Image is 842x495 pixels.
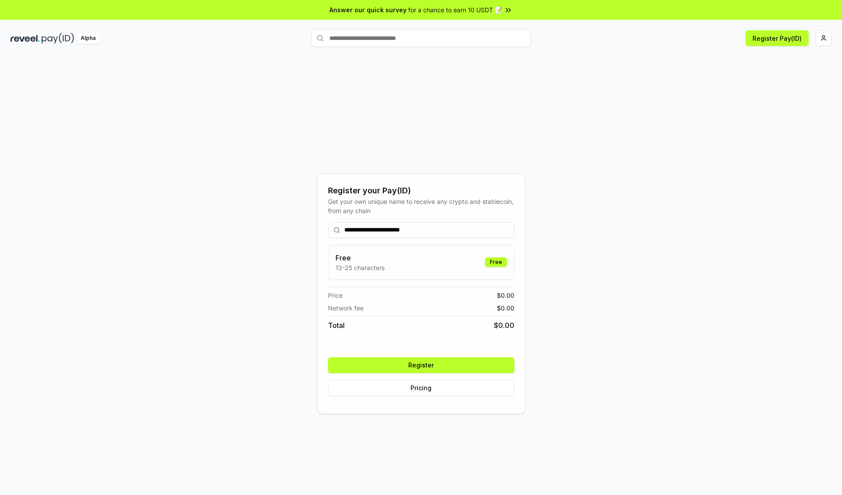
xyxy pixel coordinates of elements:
[494,320,514,331] span: $ 0.00
[328,357,514,373] button: Register
[497,291,514,300] span: $ 0.00
[328,185,514,197] div: Register your Pay(ID)
[746,30,809,46] button: Register Pay(ID)
[335,253,385,263] h3: Free
[11,33,40,44] img: reveel_dark
[76,33,100,44] div: Alpha
[328,291,343,300] span: Price
[335,263,385,272] p: 13-25 characters
[328,320,345,331] span: Total
[328,197,514,215] div: Get your own unique name to receive any crypto and stablecoin, from any chain
[328,380,514,396] button: Pricing
[408,5,502,14] span: for a chance to earn 10 USDT 📝
[42,33,74,44] img: pay_id
[497,303,514,313] span: $ 0.00
[328,303,364,313] span: Network fee
[329,5,407,14] span: Answer our quick survey
[485,257,507,267] div: Free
